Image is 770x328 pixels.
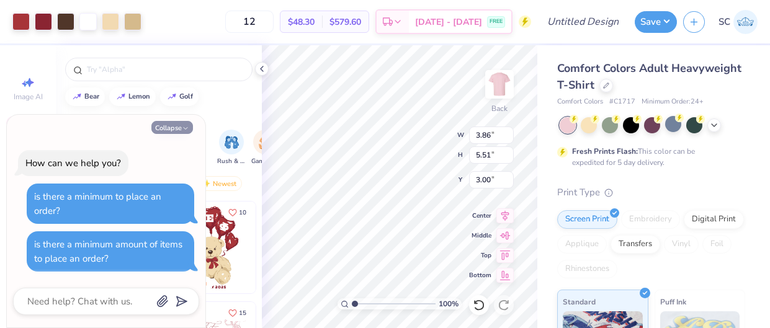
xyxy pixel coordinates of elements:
button: Collapse [151,121,193,134]
div: Screen Print [557,210,617,229]
div: lemon [128,93,150,100]
span: Comfort Colors Adult Heavyweight T-Shirt [557,61,741,92]
span: 100 % [439,298,459,309]
img: Rush & Bid Image [225,135,239,149]
img: Sophia Carpenter [733,10,758,34]
a: SC [719,10,758,34]
button: Save [635,11,677,33]
button: golf [160,87,199,106]
img: trend_line.gif [167,93,177,100]
span: $579.60 [329,16,361,29]
button: bear [65,87,105,106]
span: 10 [239,210,246,216]
div: Vinyl [664,235,699,254]
div: Rhinestones [557,260,617,278]
div: Transfers [611,235,660,254]
span: 15 [239,310,246,316]
div: How can we help you? [25,157,121,169]
button: lemon [109,87,156,106]
span: Middle [469,231,491,240]
div: Newest [195,176,242,191]
div: filter for Game Day [251,130,280,166]
span: [DATE] - [DATE] [415,16,482,29]
span: Game Day [251,157,280,166]
span: Image AI [14,92,43,102]
span: Minimum Order: 24 + [642,97,704,107]
input: – – [225,11,274,33]
button: filter button [251,130,280,166]
button: filter button [217,130,246,166]
div: This color can be expedited for 5 day delivery. [572,146,725,168]
span: Standard [563,295,596,308]
span: # C1717 [609,97,635,107]
div: Foil [702,235,732,254]
span: Center [469,211,491,220]
img: trend_line.gif [72,93,82,100]
button: Like [223,304,252,321]
div: golf [179,93,193,100]
span: Puff Ink [660,295,686,308]
div: filter for Rush & Bid [217,130,246,166]
img: trend_line.gif [116,93,126,100]
div: Applique [557,235,607,254]
div: is there a minimum amount of items to place an order? [34,238,182,265]
div: Digital Print [684,210,744,229]
span: FREE [490,17,503,26]
span: Comfort Colors [557,97,603,107]
div: is there a minimum to place an order? [34,190,161,217]
span: Top [469,251,491,260]
strong: Fresh Prints Flash: [572,146,638,156]
div: bear [84,93,99,100]
div: Back [491,103,508,114]
span: Bottom [469,271,491,280]
span: SC [719,15,730,29]
img: Back [487,72,512,97]
span: $48.30 [288,16,315,29]
div: Print Type [557,185,745,200]
button: Like [223,204,252,221]
input: Try "Alpha" [86,63,244,76]
span: Rush & Bid [217,157,246,166]
img: 587403a7-0594-4a7f-b2bd-0ca67a3ff8dd [164,202,256,293]
input: Untitled Design [537,9,629,34]
img: Game Day Image [259,135,273,149]
div: Embroidery [621,210,680,229]
img: e74243e0-e378-47aa-a400-bc6bcb25063a [256,202,347,293]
